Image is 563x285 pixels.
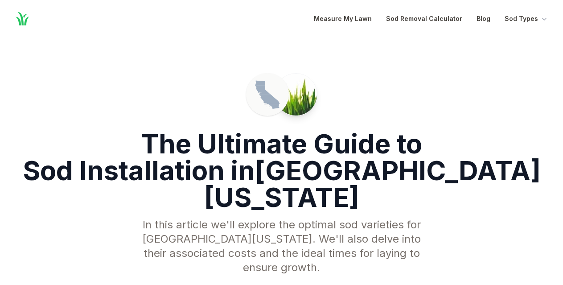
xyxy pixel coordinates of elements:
[477,13,490,24] a: Blog
[132,218,431,275] p: In this article we'll explore the optimal sod varieties for [GEOGRAPHIC_DATA][US_STATE] . We'll a...
[253,80,282,109] img: Northern California state outline
[314,13,372,24] a: Measure My Lawn
[505,13,549,24] button: Sod Types
[275,74,317,116] img: Picture of a patch of sod in Northern California
[386,13,462,24] a: Sod Removal Calculator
